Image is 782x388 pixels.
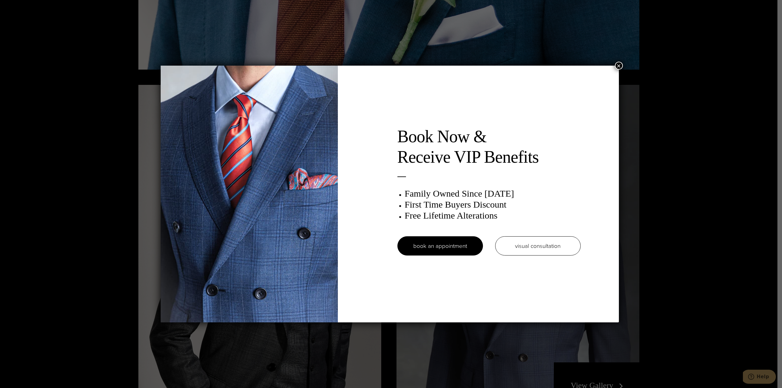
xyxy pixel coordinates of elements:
h2: Book Now & Receive VIP Benefits [397,126,581,167]
h3: Family Owned Since [DATE] [405,188,581,199]
h3: First Time Buyers Discount [405,199,581,210]
a: book an appointment [397,236,483,256]
span: Help [14,4,26,10]
button: Close [615,62,623,70]
h3: Free Lifetime Alterations [405,210,581,221]
a: visual consultation [495,236,581,256]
